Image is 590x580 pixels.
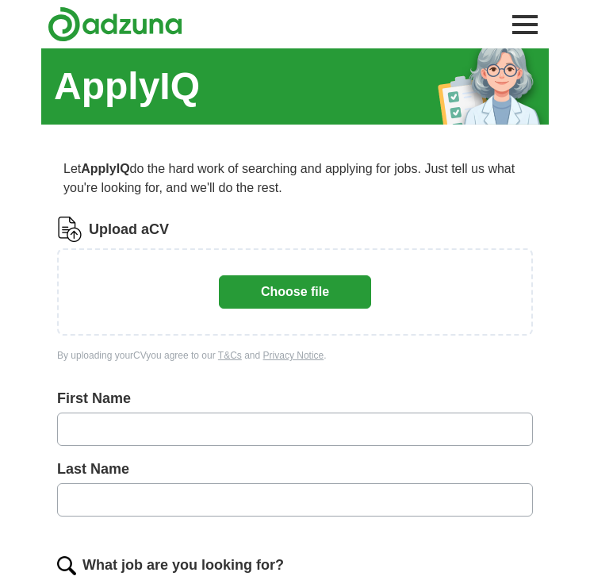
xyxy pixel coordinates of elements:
img: CV Icon [57,217,82,242]
label: Last Name [57,459,533,480]
a: T&Cs [218,350,242,361]
h1: ApplyIQ [54,58,200,115]
strong: ApplyIQ [81,162,129,175]
button: Toggle main navigation menu [508,7,542,42]
p: Let do the hard work of searching and applying for jobs. Just tell us what you're looking for, an... [57,153,533,204]
label: Upload a CV [89,219,169,240]
img: Adzuna logo [48,6,182,42]
label: What job are you looking for? [82,555,284,576]
img: search.png [57,556,76,575]
div: By uploading your CV you agree to our and . [57,348,533,363]
a: Privacy Notice [263,350,324,361]
button: Choose file [219,275,371,309]
label: First Name [57,388,533,409]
